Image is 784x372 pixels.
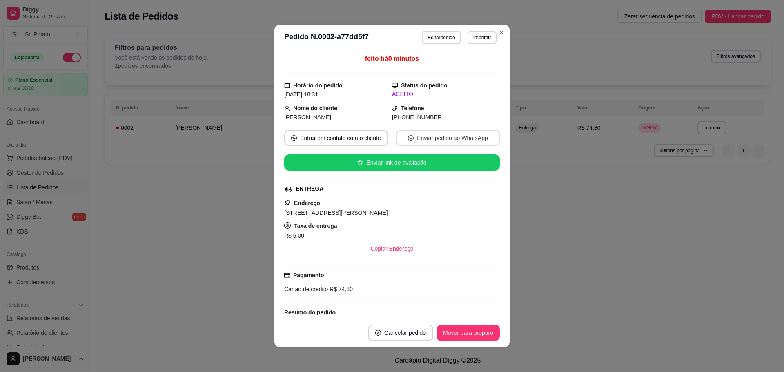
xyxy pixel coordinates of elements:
span: credit-card [284,272,290,278]
strong: Taxa de entrega [294,223,337,229]
span: feito há 0 minutos [365,55,419,62]
strong: Resumo do pedido [284,309,336,316]
span: close-circle [375,330,381,336]
span: Cartão de crédito [284,286,328,292]
strong: Pagamento [293,272,324,278]
span: [PHONE_NUMBER] [392,114,443,120]
strong: Horário do pedido [293,82,343,89]
span: whats-app [291,135,297,141]
span: dollar [284,222,291,229]
div: ENTREGA [296,185,323,193]
span: desktop [392,82,398,88]
span: user [284,105,290,111]
button: starEnviar link de avaliação [284,154,500,171]
strong: Nome do cliente [293,105,337,111]
span: star [357,160,363,165]
span: [STREET_ADDRESS][PERSON_NAME] [284,209,388,216]
button: Mover para preparo [437,325,500,341]
span: [DATE] 18:31 [284,91,318,98]
strong: Endereço [294,200,320,206]
strong: Telefone [401,105,424,111]
button: Close [495,26,508,39]
span: pushpin [284,199,291,206]
button: Imprimir [468,31,497,44]
button: whats-appEntrar em contato com o cliente [284,130,388,146]
div: ACEITO [392,90,500,98]
span: [PERSON_NAME] [284,114,331,120]
button: whats-appEnviar pedido ao WhatsApp [396,130,500,146]
strong: Status do pedido [401,82,448,89]
button: Editarpedido [422,31,461,44]
span: R$ 74,80 [328,286,353,292]
span: whats-app [408,135,414,141]
span: phone [392,105,398,111]
button: close-circleCancelar pedido [368,325,433,341]
button: Copiar Endereço [364,241,420,257]
h3: Pedido N. 0002-a77dd5f7 [284,31,369,44]
span: calendar [284,82,290,88]
span: R$ 5,00 [284,232,304,239]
